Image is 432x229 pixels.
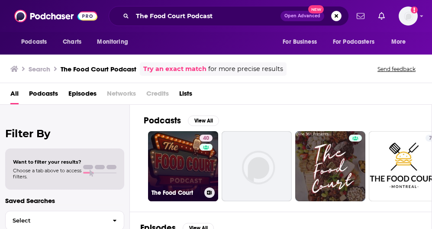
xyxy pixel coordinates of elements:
span: Open Advanced [284,14,320,18]
a: 40The Food Court [148,131,218,201]
img: Podchaser - Follow, Share and Rate Podcasts [14,8,97,24]
span: For Podcasters [333,36,374,48]
span: 40 [203,134,209,143]
a: Show notifications dropdown [375,9,388,23]
span: Select [6,218,106,223]
p: Saved Searches [5,197,124,205]
a: Podcasts [29,87,58,104]
span: Networks [107,87,136,104]
a: Show notifications dropdown [353,9,368,23]
a: All [10,87,19,104]
span: Logged in as aweed [399,6,418,26]
span: For Business [283,36,317,48]
button: open menu [277,34,328,50]
button: open menu [385,34,417,50]
h3: The Food Court Podcast [61,65,136,73]
a: 40 [200,135,213,142]
span: New [308,5,324,13]
span: Podcasts [21,36,47,48]
div: Search podcasts, credits, & more... [109,6,349,26]
h3: Search [29,65,50,73]
img: User Profile [399,6,418,26]
button: Open AdvancedNew [280,11,324,21]
button: View All [188,116,219,126]
button: Show profile menu [399,6,418,26]
h2: Filter By [5,127,124,140]
svg: Add a profile image [411,6,418,13]
span: Choose a tab above to access filters. [13,168,81,180]
span: Charts [63,36,81,48]
span: Monitoring [97,36,128,48]
button: open menu [91,34,139,50]
button: open menu [327,34,387,50]
h3: The Food Court [152,189,201,197]
span: Credits [146,87,169,104]
span: 7 [429,134,432,143]
a: Lists [179,87,192,104]
button: Send feedback [375,65,418,73]
a: Charts [57,34,87,50]
button: open menu [15,34,58,50]
a: Episodes [68,87,97,104]
span: for more precise results [208,64,283,74]
a: Try an exact match [143,64,206,74]
input: Search podcasts, credits, & more... [132,9,280,23]
span: More [391,36,406,48]
a: PodcastsView All [144,115,219,126]
span: Want to filter your results? [13,159,81,165]
h2: Podcasts [144,115,181,126]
